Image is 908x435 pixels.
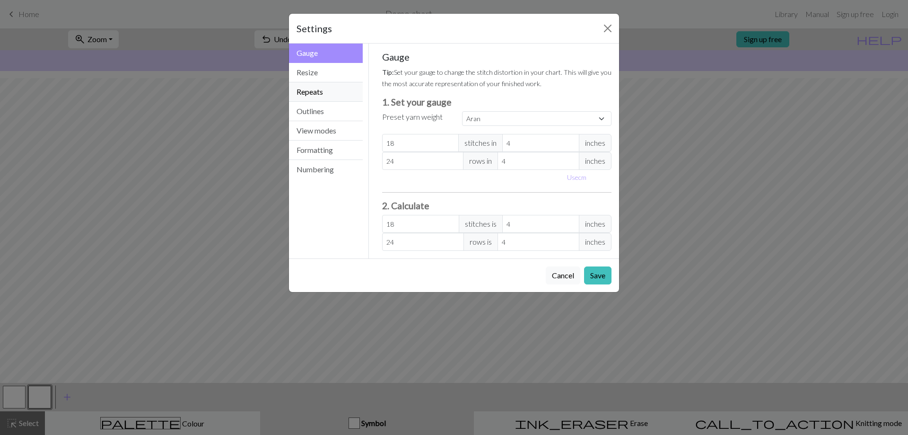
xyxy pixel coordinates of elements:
[579,215,611,233] span: inches
[382,200,612,211] h3: 2. Calculate
[600,21,615,36] button: Close
[579,134,611,152] span: inches
[289,121,363,141] button: View modes
[382,97,612,107] h3: 1. Set your gauge
[297,21,332,36] h5: Settings
[463,152,498,170] span: rows in
[579,233,611,251] span: inches
[563,170,591,185] button: Usecm
[289,102,363,121] button: Outlines
[579,152,611,170] span: inches
[289,160,363,179] button: Numbering
[289,141,363,160] button: Formatting
[382,68,394,76] strong: Tip:
[382,68,611,88] small: Set your gauge to change the stitch distortion in your chart. This will give you the most accurat...
[289,82,363,102] button: Repeats
[463,233,498,251] span: rows is
[289,44,363,63] button: Gauge
[458,134,503,152] span: stitches in
[584,266,611,284] button: Save
[289,63,363,82] button: Resize
[546,266,580,284] button: Cancel
[382,51,612,62] h5: Gauge
[459,215,503,233] span: stitches is
[382,111,443,123] label: Preset yarn weight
